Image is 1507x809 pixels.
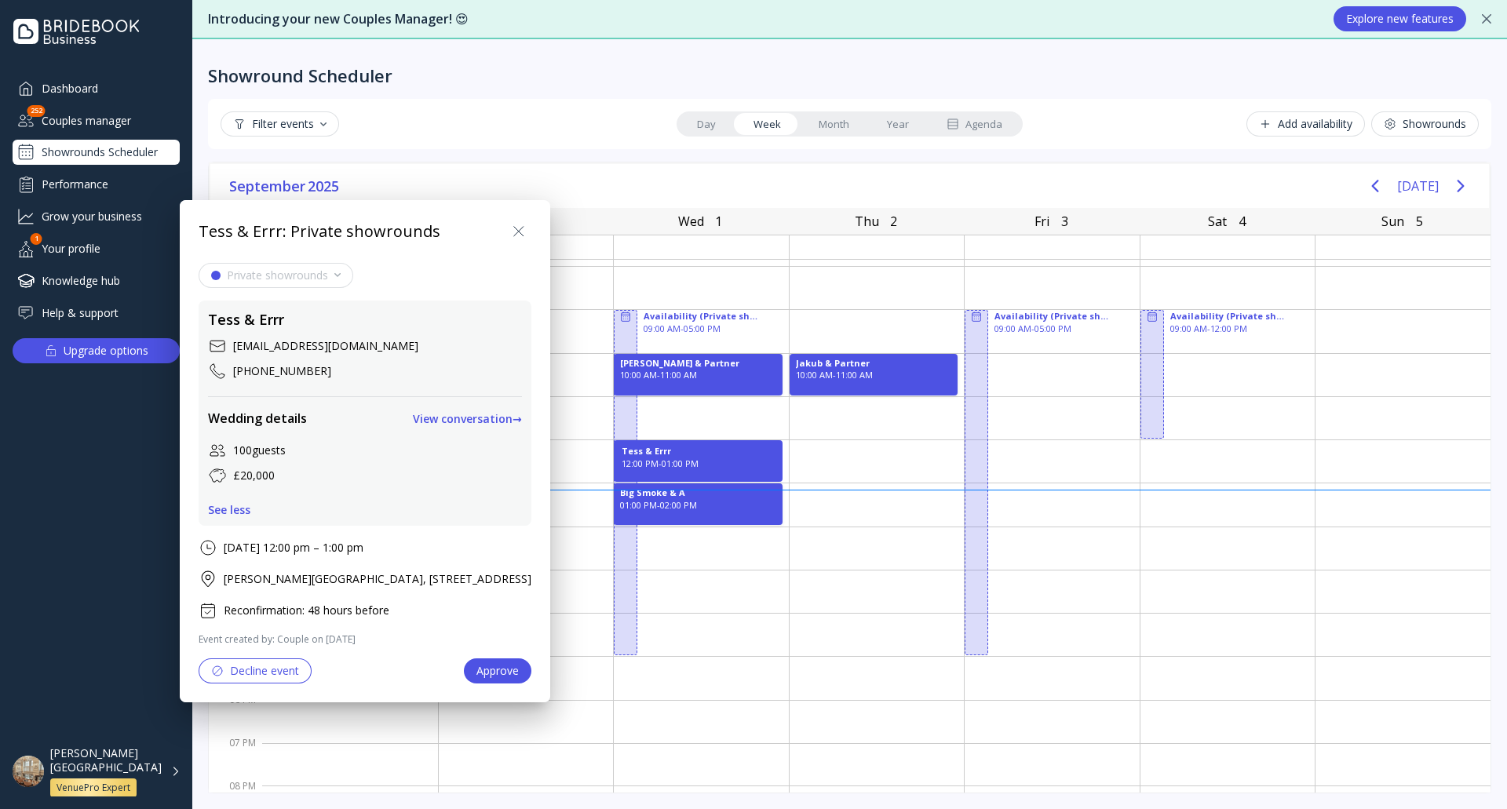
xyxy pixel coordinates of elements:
[208,504,250,516] button: See less
[199,263,353,288] button: Private showrounds
[233,443,286,458] div: 100 guests
[233,363,331,379] div: [PHONE_NUMBER]
[208,410,307,428] div: Wedding details
[199,658,312,683] button: Decline event
[224,571,531,587] div: [PERSON_NAME][GEOGRAPHIC_DATA], [STREET_ADDRESS]
[464,658,531,683] button: Approve
[224,603,389,618] div: Reconfirmation: 48 hours before
[476,665,519,677] div: Approve
[413,413,522,425] div: View conversation →
[211,665,299,677] div: Decline event
[233,338,418,354] div: [EMAIL_ADDRESS][DOMAIN_NAME]
[224,540,363,556] div: [DATE] 12:00 pm – 1:00 pm
[199,220,440,243] div: Tess & Errr: Private showrounds
[208,310,284,330] div: Tess & Errr
[227,269,328,282] div: Private showrounds
[413,406,522,432] button: View conversation→
[199,632,531,646] div: Event created by: Couple on [DATE]
[233,468,275,483] div: £ 20,000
